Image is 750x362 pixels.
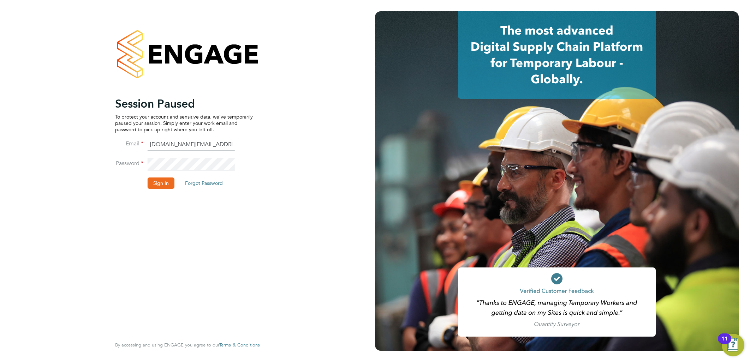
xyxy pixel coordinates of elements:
[179,177,228,189] button: Forgot Password
[721,339,728,348] div: 11
[115,114,253,133] p: To protect your account and sensitive data, we've temporarily paused your session. Simply enter y...
[115,140,143,147] label: Email
[115,342,260,348] span: By accessing and using ENGAGE you agree to our
[148,177,174,189] button: Sign In
[115,160,143,167] label: Password
[115,97,253,111] h2: Session Paused
[219,342,260,348] a: Terms & Conditions
[219,342,260,348] span: Terms & Conditions
[148,138,235,151] input: Enter your work email...
[722,334,744,356] button: Open Resource Center, 11 new notifications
